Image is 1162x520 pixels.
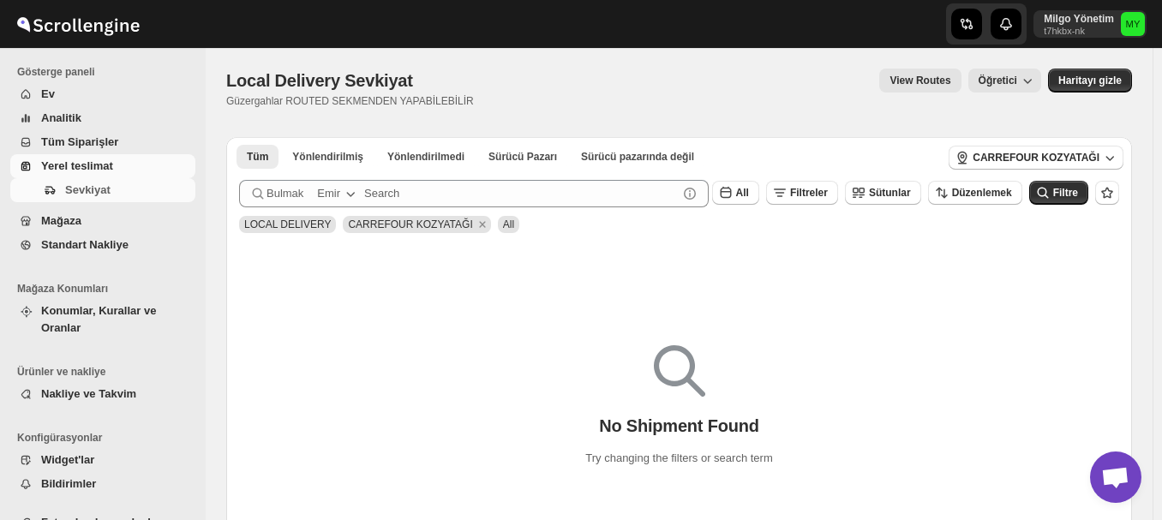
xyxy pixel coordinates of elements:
button: Emir [307,180,369,207]
button: Öğretici [968,69,1041,93]
button: Sevkiyat [10,178,195,202]
div: Emir [317,185,340,202]
span: Filtreler [790,187,828,199]
span: Ürünler ve nakliye [17,365,197,379]
img: ScrollEngine [14,3,142,45]
button: Claimable [478,145,567,169]
span: Sürücü Pazarı [488,150,557,164]
button: Un-claimable [571,145,704,169]
span: Milgo Yönetim [1121,12,1145,36]
span: Bildirimler [41,477,96,490]
p: Güzergahlar ROUTED SEKMENDEN YAPABİLEBİLİR [226,94,474,108]
div: Açık sohbet [1090,451,1141,503]
span: Standart Nakliye [41,238,129,251]
button: view route [879,69,961,93]
button: Unrouted [377,145,475,169]
span: Düzenlemek [952,187,1012,199]
button: Bildirimler [10,472,195,496]
span: Konumlar, Kurallar ve Oranlar [41,304,156,334]
span: CARREFOUR KOZYATAĞI [348,218,472,230]
span: Yerel teslimat [41,159,113,172]
button: Analitik [10,106,195,130]
span: All [736,187,749,199]
button: Ev [10,82,195,106]
span: Tüm Siparişler [41,135,118,148]
button: CARREFOUR KOZYATAĞI [949,146,1123,170]
span: Filtre [1053,187,1078,199]
button: User menu [1033,10,1147,38]
span: Sevkiyat [65,183,111,196]
button: Routed [282,145,374,169]
span: Local Delivery Sevkiyat [226,71,413,90]
button: Konumlar, Kurallar ve Oranlar [10,299,195,340]
span: Ev [41,87,55,100]
button: All [237,145,279,169]
p: Milgo Yönetim [1044,12,1114,26]
span: Analitik [41,111,81,124]
span: LOCAL DELIVERY [244,218,331,230]
span: Sürücü pazarında değil [581,150,694,164]
span: Gösterge paneli [17,65,197,79]
button: Widget'lar [10,448,195,472]
span: Mağaza [41,214,81,227]
button: Düzenlemek [928,181,1022,205]
button: Nakliye ve Takvim [10,382,195,406]
button: Tüm Siparişler [10,130,195,154]
span: Tüm [247,150,268,164]
span: View Routes [889,74,950,87]
button: Filtre [1029,181,1088,205]
text: MY [1126,19,1141,29]
span: Öğretici [979,75,1017,87]
p: Try changing the filters or search term [585,450,772,467]
span: Mağaza Konumları [17,282,197,296]
span: Widget'lar [41,453,94,466]
span: CARREFOUR KOZYATAĞI [973,151,1099,164]
span: Yönlendirilmiş [292,150,363,164]
span: Konfigürasyonlar [17,431,197,445]
input: Search [364,180,678,207]
button: Sütunlar [845,181,921,205]
span: Bulmak [267,185,303,202]
button: Remove CARREFOUR KOZYATAĞI [475,217,490,232]
span: Haritayı gizle [1058,74,1122,87]
span: Sütunlar [869,187,911,199]
p: t7hkbx-nk [1044,26,1114,36]
button: Filtreler [766,181,838,205]
button: All [712,181,759,205]
span: All [503,218,514,230]
p: No Shipment Found [599,415,759,436]
img: Empty search results [654,345,705,397]
span: Yönlendirilmedi [387,150,464,164]
button: Map action label [1048,69,1132,93]
span: Nakliye ve Takvim [41,387,136,400]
